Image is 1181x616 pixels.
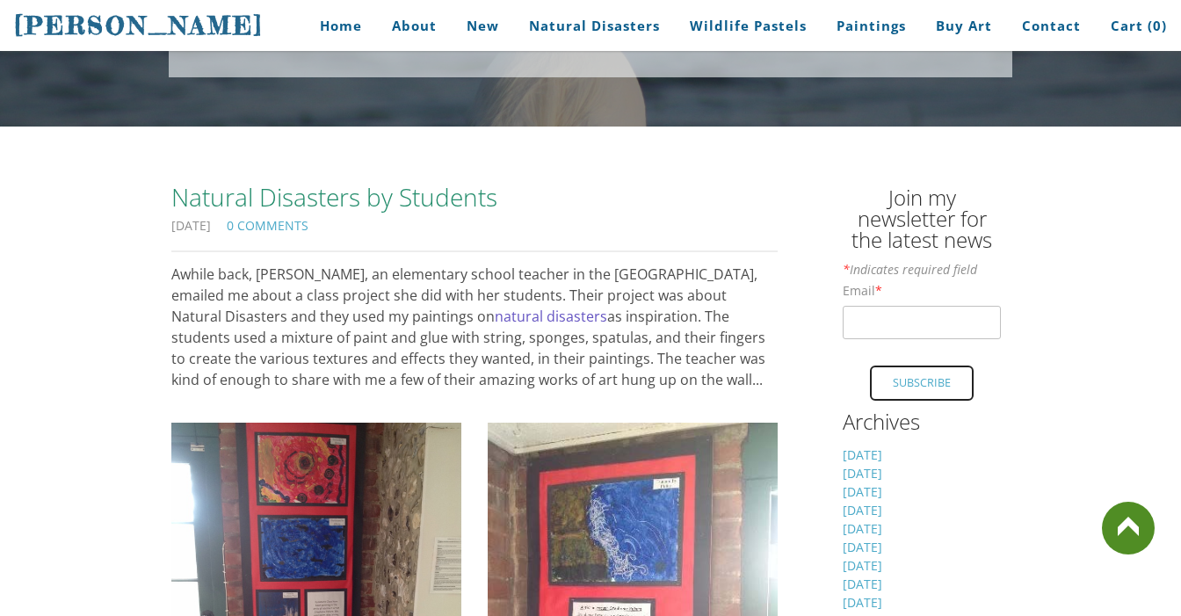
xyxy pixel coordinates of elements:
[379,6,450,46] a: About
[843,594,882,611] a: [DATE]
[843,264,977,276] label: Indicates required field
[516,6,673,46] a: Natural Disasters
[843,539,882,555] a: [DATE]
[171,220,211,236] span: [DATE]
[843,465,882,482] a: [DATE]
[843,285,882,297] label: Email
[14,9,264,42] a: [PERSON_NAME]
[823,6,919,46] a: Paintings
[843,483,882,500] a: [DATE]
[843,576,882,592] a: [DATE]
[843,187,1001,259] h2: Join my newsletter for the latest news
[453,6,512,46] a: New
[171,178,778,215] a: Natural Disasters by Students
[843,520,882,537] a: [DATE]
[495,307,607,326] a: natural disasters
[293,6,375,46] a: Home
[1098,6,1167,46] a: Cart (0)
[1153,17,1162,34] span: 0
[872,367,972,400] span: Subscribe
[843,446,882,463] a: [DATE]
[1009,6,1094,46] a: Contact
[923,6,1005,46] a: Buy Art
[677,6,820,46] a: Wildlife Pastels
[171,264,778,390] div: Awhile back, [PERSON_NAME], an elementary school teacher in the [GEOGRAPHIC_DATA], emailed me abo...
[843,411,1001,441] h2: Archives
[14,11,264,40] span: [PERSON_NAME]
[227,217,308,234] a: 0 Comments
[843,557,882,574] a: [DATE]
[843,502,882,518] a: [DATE]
